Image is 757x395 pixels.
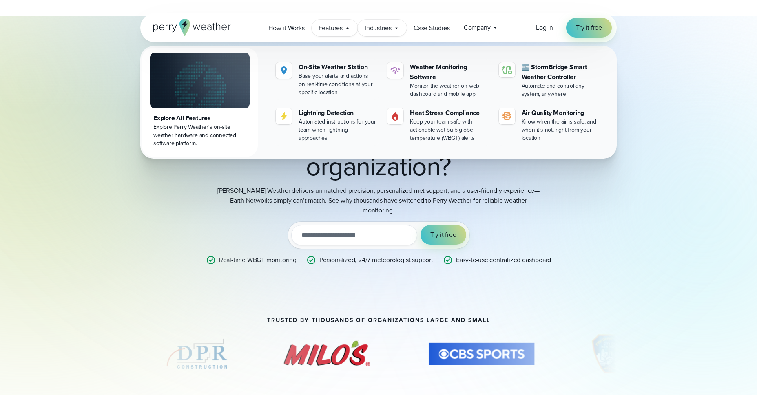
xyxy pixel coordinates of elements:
[502,66,512,74] img: stormbridge-icon-V6.svg
[153,113,246,123] div: Explore All Features
[272,59,381,100] a: On-Site Weather Station Base your alerts and actions on real-time conditions at your specific loc...
[390,111,400,121] img: Gas.svg
[410,82,489,98] div: Monitor the weather on web dashboard and mobile app
[153,123,246,148] div: Explore Perry Weather's on-site weather hardware and connected software platform.
[410,108,489,118] div: Heat Stress Compliance
[319,255,433,265] p: Personalized, 24/7 meteorologist support
[424,333,540,374] div: 4 of 14
[536,23,553,33] a: Log in
[579,333,642,374] div: 5 of 14
[299,62,377,72] div: On-Site Weather Station
[576,23,602,33] span: Try it free
[421,225,466,245] button: Try it free
[430,230,456,240] span: Try it free
[384,105,492,146] a: Heat Stress Compliance Keep your team safe with actionable wet bulb globe temperature (WBGT) alerts
[522,62,600,82] div: 🆕 StormBridge Smart Weather Controller
[319,23,343,33] span: Features
[566,18,612,38] a: Try it free
[299,118,377,142] div: Automated instructions for your team when lightning approaches
[164,333,229,374] img: DPR-Construction.svg
[522,82,600,98] div: Automate and control any system, anywhere
[464,23,491,33] span: Company
[268,333,384,374] img: Milos.svg
[407,20,457,36] a: Case Studies
[267,317,490,324] h2: Trusted by thousands of organizations large and small
[299,108,377,118] div: Lightning Detection
[522,108,600,118] div: Air Quality Monitoring
[268,23,305,33] span: How it Works
[268,333,384,374] div: 3 of 14
[502,111,512,121] img: aqi-icon.svg
[215,186,542,215] p: [PERSON_NAME] Weather delivers unmatched precision, personalized met support, and a user-friendly...
[410,118,489,142] div: Keep your team safe with actionable wet bulb globe temperature (WBGT) alerts
[219,255,297,265] p: Real-time WBGT monitoring
[365,23,392,33] span: Industries
[536,23,553,32] span: Log in
[410,62,489,82] div: Weather Monitoring Software
[496,59,604,102] a: 🆕 StormBridge Smart Weather Controller Automate and control any system, anywhere
[279,111,289,121] img: lightning-icon.svg
[279,66,289,75] img: Location.svg
[272,105,381,146] a: Lightning Detection Automated instructions for your team when lightning approaches
[424,333,540,374] img: CBS-Sports.svg
[164,333,229,374] div: 2 of 14
[496,105,604,146] a: Air Quality Monitoring Know when the air is safe, and when it's not, right from your location
[140,333,617,378] div: slideshow
[579,333,642,374] img: City-of-New-York-Fire-Department-FDNY.svg
[522,118,600,142] div: Know when the air is safe, and when it's not, right from your location
[390,66,400,75] img: software-icon.svg
[299,72,377,97] div: Base your alerts and actions on real-time conditions at your specific location
[414,23,450,33] span: Case Studies
[384,59,492,102] a: Weather Monitoring Software Monitor the weather on web dashboard and mobile app
[142,48,258,157] a: Explore All Features Explore Perry Weather's on-site weather hardware and connected software plat...
[456,255,551,265] p: Easy-to-use centralized dashboard
[261,20,312,36] a: How it Works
